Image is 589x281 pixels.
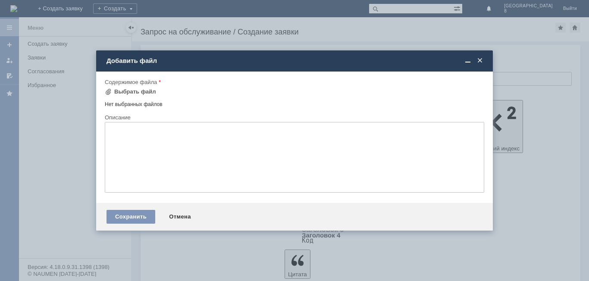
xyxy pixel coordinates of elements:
div: Содержимое файла [105,79,482,85]
span: Закрыть [476,57,484,65]
div: Описание [105,115,482,120]
div: [PERSON_NAME]/ просьба удалить отложенный чек [3,3,126,17]
div: Выбрать файл [114,88,156,95]
span: Свернуть (Ctrl + M) [464,57,472,65]
div: Добавить файл [107,57,484,65]
div: Нет выбранных файлов [105,98,484,108]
